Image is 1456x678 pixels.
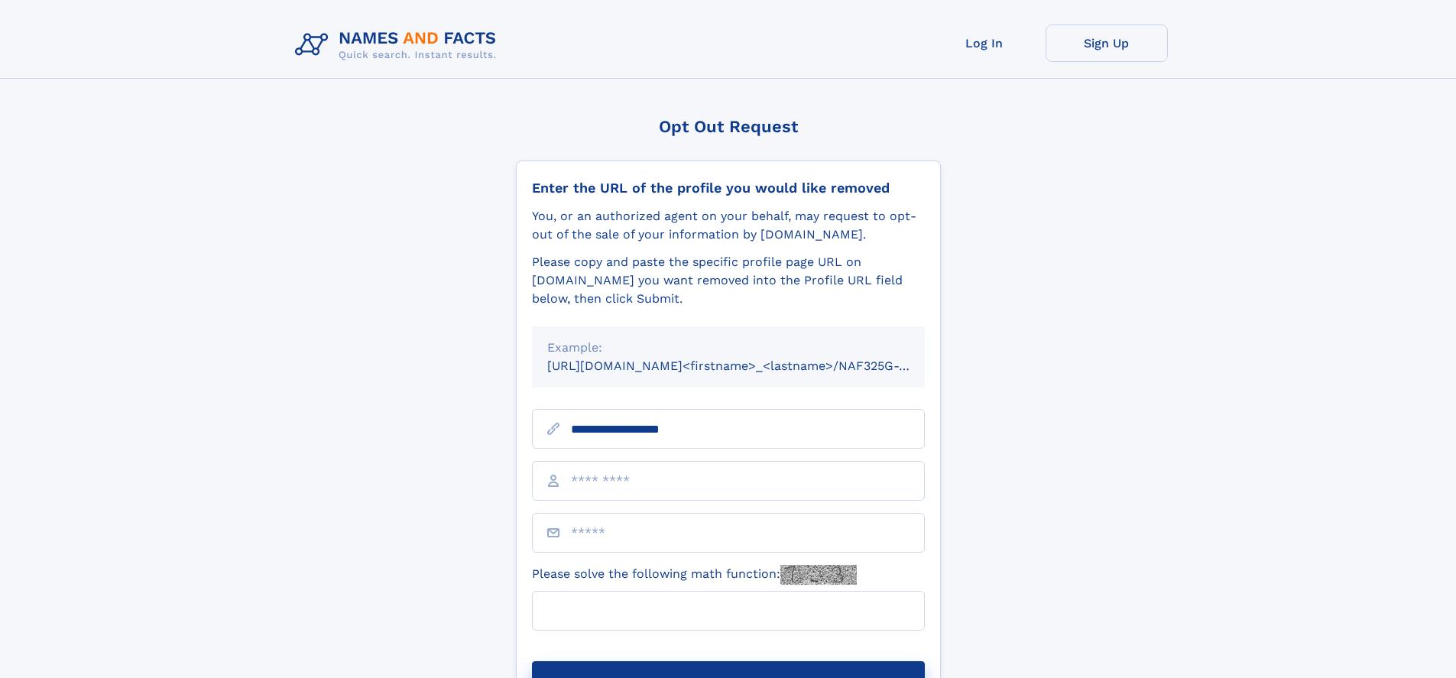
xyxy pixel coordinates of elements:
a: Log In [923,24,1046,62]
div: Please copy and paste the specific profile page URL on [DOMAIN_NAME] you want removed into the Pr... [532,253,925,308]
div: Opt Out Request [516,117,941,136]
small: [URL][DOMAIN_NAME]<firstname>_<lastname>/NAF325G-xxxxxxxx [547,358,954,373]
img: Logo Names and Facts [289,24,509,66]
div: You, or an authorized agent on your behalf, may request to opt-out of the sale of your informatio... [532,207,925,244]
label: Please solve the following math function: [532,565,857,585]
a: Sign Up [1046,24,1168,62]
div: Example: [547,339,910,357]
div: Enter the URL of the profile you would like removed [532,180,925,196]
